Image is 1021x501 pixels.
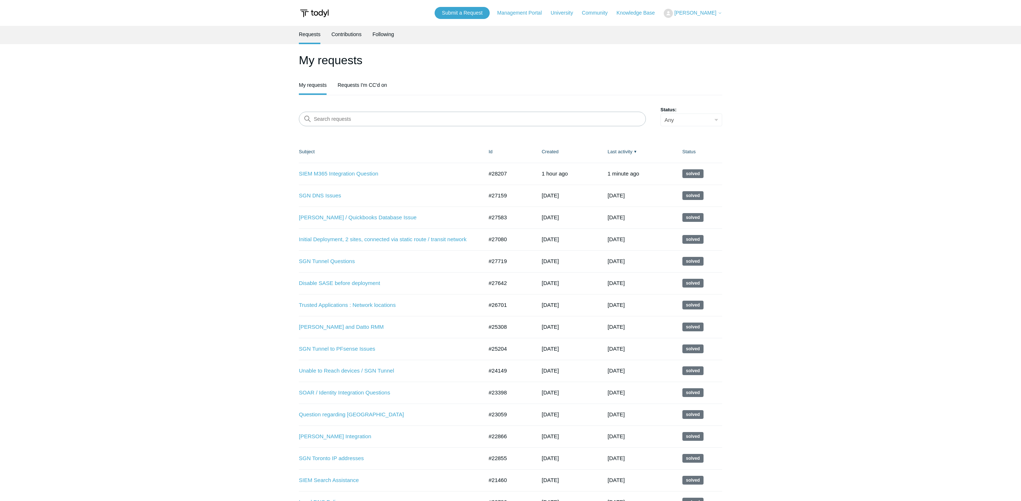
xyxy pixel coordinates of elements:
[674,10,716,16] span: [PERSON_NAME]
[299,26,320,43] a: Requests
[682,279,704,288] span: This request has been solved
[299,192,472,200] a: SGN DNS Issues
[299,301,472,309] a: Trusted Applications : Network locations
[542,280,559,286] time: 08/25/2025, 12:21
[664,9,722,18] button: [PERSON_NAME]
[481,469,534,491] td: #21460
[299,257,472,266] a: SGN Tunnel Questions
[608,433,625,439] time: 03/09/2025, 12:02
[608,192,625,199] time: 09/15/2025, 10:02
[497,9,549,17] a: Management Portal
[542,302,559,308] time: 07/24/2025, 10:05
[542,389,559,396] time: 03/05/2025, 13:13
[682,257,704,266] span: This request has been solved
[542,433,559,439] time: 02/07/2025, 15:24
[331,26,362,43] a: Contributions
[299,476,472,485] a: SIEM Search Assistance
[608,346,625,352] time: 06/24/2025, 17:02
[682,323,704,331] span: This request has been solved
[299,454,472,463] a: SGN Toronto IP addresses
[542,455,559,461] time: 02/07/2025, 11:46
[299,323,472,331] a: [PERSON_NAME] and Datto RMM
[481,382,534,404] td: #23398
[582,9,615,17] a: Community
[481,250,534,272] td: #27719
[481,294,534,316] td: #26701
[299,77,327,93] a: My requests
[299,235,472,244] a: Initial Deployment, 2 sites, connected via static route / transit network
[682,169,704,178] span: This request has been solved
[608,170,639,177] time: 09/18/2025, 10:12
[551,9,580,17] a: University
[481,360,534,382] td: #24149
[299,432,472,441] a: [PERSON_NAME] Integration
[682,344,704,353] span: This request has been solved
[481,425,534,447] td: #22866
[608,302,625,308] time: 08/24/2025, 17:02
[608,477,625,483] time: 12/09/2024, 14:03
[608,236,625,242] time: 09/11/2025, 13:02
[608,455,625,461] time: 02/27/2025, 13:02
[682,235,704,244] span: This request has been solved
[542,346,559,352] time: 05/30/2025, 11:25
[617,9,662,17] a: Knowledge Base
[542,149,558,154] a: Created
[481,228,534,250] td: #27080
[682,388,704,397] span: This request has been solved
[682,301,704,309] span: This request has been solved
[608,324,625,330] time: 07/09/2025, 14:02
[338,77,387,93] a: Requests I'm CC'd on
[542,411,559,417] time: 02/19/2025, 10:35
[682,410,704,419] span: This request has been solved
[299,112,646,126] input: Search requests
[608,367,625,374] time: 05/08/2025, 11:02
[608,389,625,396] time: 04/02/2025, 11:02
[542,477,559,483] time: 11/19/2024, 12:58
[682,191,704,200] span: This request has been solved
[299,367,472,375] a: Unable to Reach devices / SGN Tunnel
[481,272,534,294] td: #27642
[660,106,722,113] label: Status:
[299,213,472,222] a: [PERSON_NAME] / Quickbooks Database Issue
[633,149,637,154] span: ▼
[299,141,481,163] th: Subject
[608,214,625,220] time: 09/14/2025, 15:02
[481,316,534,338] td: #25308
[682,213,704,222] span: This request has been solved
[608,411,625,417] time: 03/11/2025, 13:03
[608,280,625,286] time: 09/09/2025, 15:03
[542,324,559,330] time: 06/04/2025, 16:24
[608,258,625,264] time: 09/10/2025, 12:02
[481,141,534,163] th: Id
[299,345,472,353] a: SGN Tunnel to PFsense Issues
[682,476,704,485] span: This request has been solved
[608,149,632,154] a: Last activity▼
[682,454,704,463] span: This request has been solved
[542,367,559,374] time: 04/09/2025, 12:55
[299,7,330,20] img: Todyl Support Center Help Center home page
[481,163,534,185] td: #28207
[299,279,472,288] a: Disable SASE before deployment
[682,366,704,375] span: This request has been solved
[435,7,490,19] a: Submit a Request
[542,236,559,242] time: 08/06/2025, 11:50
[542,214,559,220] time: 08/21/2025, 10:44
[481,185,534,207] td: #27159
[299,170,472,178] a: SIEM M365 Integration Question
[299,389,472,397] a: SOAR / Identity Integration Questions
[675,141,722,163] th: Status
[299,51,722,69] h1: My requests
[481,207,534,228] td: #27583
[299,411,472,419] a: Question regarding [GEOGRAPHIC_DATA]
[542,192,559,199] time: 08/08/2025, 08:45
[682,432,704,441] span: This request has been solved
[481,447,534,469] td: #22855
[373,26,394,43] a: Following
[542,258,559,264] time: 08/27/2025, 14:35
[481,338,534,360] td: #25204
[481,404,534,425] td: #23059
[542,170,568,177] time: 09/18/2025, 08:39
